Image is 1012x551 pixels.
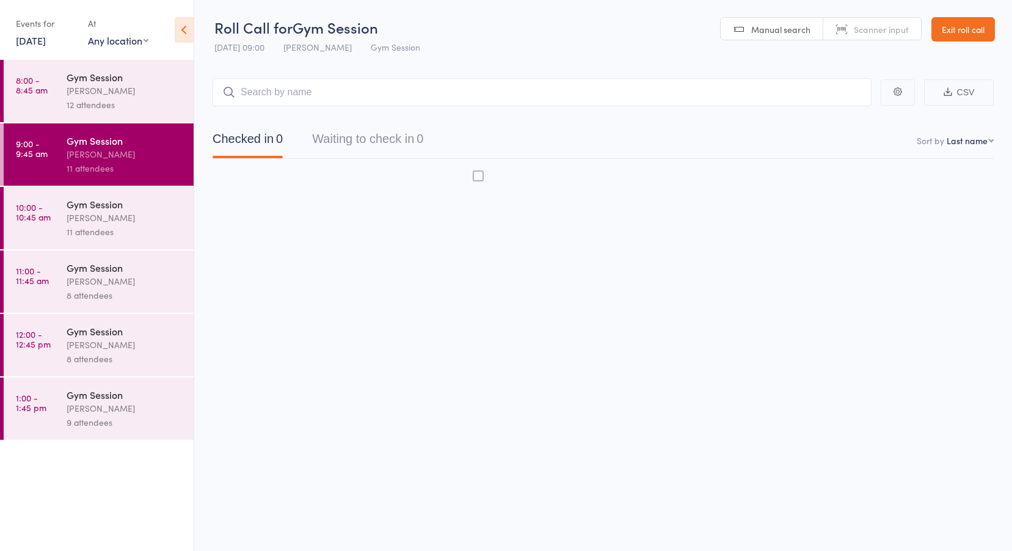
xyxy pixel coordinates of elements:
[67,415,183,429] div: 9 attendees
[214,41,264,53] span: [DATE] 09:00
[213,126,283,158] button: Checked in0
[67,211,183,225] div: [PERSON_NAME]
[67,225,183,239] div: 11 attendees
[16,329,51,349] time: 12:00 - 12:45 pm
[854,23,909,35] span: Scanner input
[213,78,872,106] input: Search by name
[371,41,420,53] span: Gym Session
[4,123,194,186] a: 9:00 -9:45 amGym Session[PERSON_NAME]11 attendees
[67,388,183,401] div: Gym Session
[67,288,183,302] div: 8 attendees
[16,202,51,222] time: 10:00 - 10:45 am
[16,34,46,47] a: [DATE]
[16,13,76,34] div: Events for
[67,324,183,338] div: Gym Session
[924,79,994,106] button: CSV
[276,132,283,145] div: 0
[67,84,183,98] div: [PERSON_NAME]
[293,17,378,37] span: Gym Session
[67,338,183,352] div: [PERSON_NAME]
[16,266,49,285] time: 11:00 - 11:45 am
[67,161,183,175] div: 11 attendees
[947,134,988,147] div: Last name
[751,23,810,35] span: Manual search
[283,41,352,53] span: [PERSON_NAME]
[88,13,148,34] div: At
[16,393,46,412] time: 1:00 - 1:45 pm
[67,147,183,161] div: [PERSON_NAME]
[67,134,183,147] div: Gym Session
[67,401,183,415] div: [PERSON_NAME]
[4,60,194,122] a: 8:00 -8:45 amGym Session[PERSON_NAME]12 attendees
[214,17,293,37] span: Roll Call for
[4,378,194,440] a: 1:00 -1:45 pmGym Session[PERSON_NAME]9 attendees
[67,98,183,112] div: 12 attendees
[67,274,183,288] div: [PERSON_NAME]
[931,17,995,42] a: Exit roll call
[67,261,183,274] div: Gym Session
[917,134,944,147] label: Sort by
[4,250,194,313] a: 11:00 -11:45 amGym Session[PERSON_NAME]8 attendees
[312,126,423,158] button: Waiting to check in0
[16,139,48,158] time: 9:00 - 9:45 am
[417,132,423,145] div: 0
[88,34,148,47] div: Any location
[4,187,194,249] a: 10:00 -10:45 amGym Session[PERSON_NAME]11 attendees
[67,352,183,366] div: 8 attendees
[16,75,48,95] time: 8:00 - 8:45 am
[4,314,194,376] a: 12:00 -12:45 pmGym Session[PERSON_NAME]8 attendees
[67,197,183,211] div: Gym Session
[67,70,183,84] div: Gym Session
